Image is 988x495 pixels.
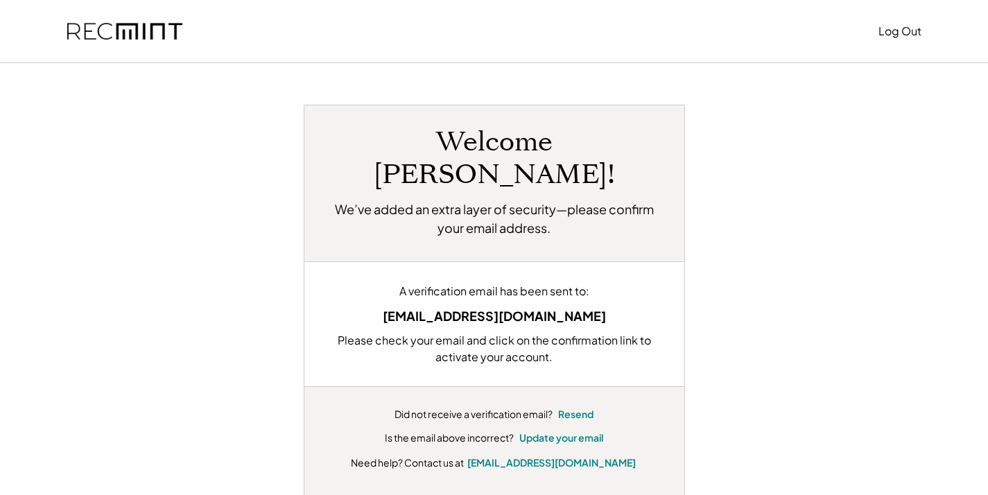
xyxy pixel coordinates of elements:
[325,200,664,237] h2: We’ve added an extra layer of security—please confirm your email address.
[467,456,636,469] a: [EMAIL_ADDRESS][DOMAIN_NAME]
[519,431,603,445] button: Update your email
[67,23,182,40] img: recmint-logotype%403x.png
[385,431,514,445] div: Is the email above incorrect?
[325,306,664,325] div: [EMAIL_ADDRESS][DOMAIN_NAME]
[325,332,664,365] div: Please check your email and click on the confirmation link to activate your account.
[351,455,464,470] div: Need help? Contact us at
[325,126,664,191] h1: Welcome [PERSON_NAME]!
[878,17,921,45] button: Log Out
[325,283,664,299] div: A verification email has been sent to:
[395,408,553,422] div: Did not receive a verification email?
[558,408,593,422] button: Resend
